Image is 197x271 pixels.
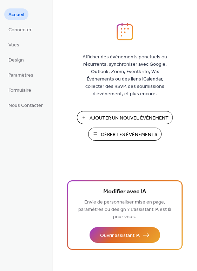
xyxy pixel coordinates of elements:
[8,41,19,49] span: Vues
[88,128,162,141] button: Gérer les Événements
[8,11,24,19] span: Accueil
[8,102,43,109] span: Nous Contacter
[8,72,33,79] span: Paramètres
[90,115,169,122] span: Ajouter Un Nouvel Événement
[4,54,28,65] a: Design
[90,227,160,243] button: Ouvrir assistant IA
[78,198,171,222] span: Envie de personnaliser mise en page, paramètres ou design ? L’assistant IA est là pour vous.
[101,131,157,138] span: Gérer les Événements
[8,26,32,34] span: Connecter
[117,23,133,40] img: logo_icon.svg
[8,57,24,64] span: Design
[4,84,35,96] a: Formulaire
[77,111,173,124] button: Ajouter Un Nouvel Événement
[8,87,31,94] span: Formulaire
[4,69,38,80] a: Paramètres
[103,187,146,197] span: Modifier avec IA
[4,39,24,50] a: Vues
[4,24,36,35] a: Connecter
[100,232,140,239] span: Ouvrir assistant IA
[78,53,172,98] span: Afficher des événements ponctuels ou récurrents, synchroniser avec Google, Outlook, Zoom, Eventbr...
[4,8,28,20] a: Accueil
[4,99,47,111] a: Nous Contacter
